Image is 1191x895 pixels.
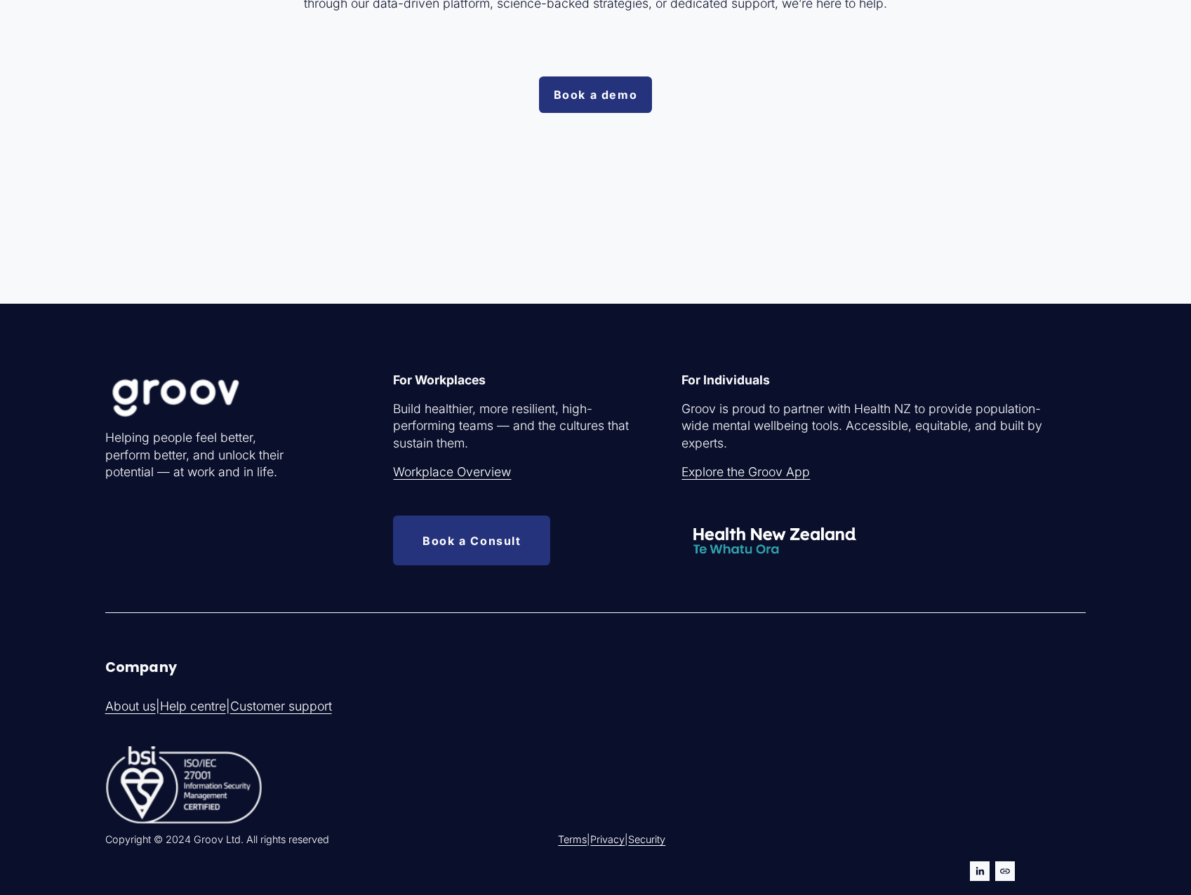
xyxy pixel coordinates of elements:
p: Helping people feel better, perform better, and unlock their potential — at work and in life. [105,429,304,481]
p: | | [105,698,592,715]
a: Explore the Groov App [681,464,810,481]
a: Workplace Overview [393,464,511,481]
a: Privacy [590,833,625,847]
a: Book a Consult [393,516,550,565]
a: URL [995,861,1015,881]
a: About us [105,698,156,715]
a: Customer support [230,698,332,715]
a: Help centre [160,698,226,715]
a: Book a demo [539,76,652,113]
a: Security [628,833,665,847]
a: Terms [558,833,587,847]
strong: For Individuals [681,372,770,387]
strong: For Workplaces [393,372,486,387]
p: Groov is proud to partner with Health NZ to provide population-wide mental wellbeing tools. Acces... [681,401,1044,452]
p: Copyright © 2024 Groov Ltd. All rights reserved [105,833,592,847]
a: LinkedIn [970,861,990,881]
p: Build healthier, more resilient, high-performing teams — and the cultures that sustain them. [393,401,632,452]
strong: Company [105,658,177,677]
p: | | [558,833,880,847]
